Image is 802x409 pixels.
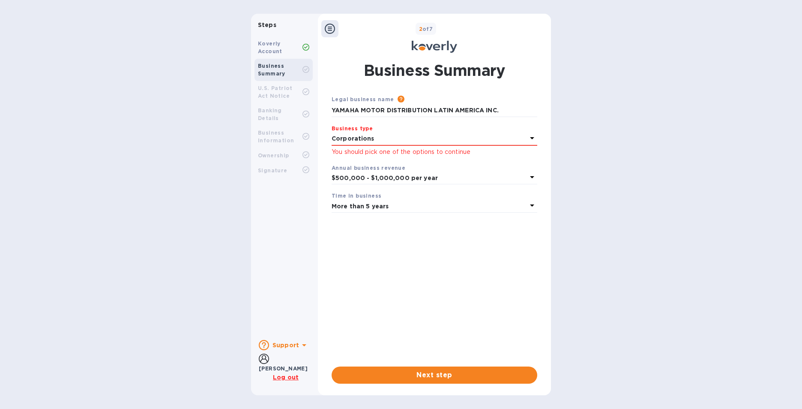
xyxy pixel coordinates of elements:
[338,370,530,380] span: Next step
[332,203,389,210] b: More than 5 years
[258,85,293,99] b: U.S. Patriot Act Notice
[258,167,287,174] b: Signature
[332,104,537,117] input: Enter legal business name
[273,374,299,381] u: Log out
[258,63,285,77] b: Business Summary
[332,192,381,199] b: Time in business
[258,152,289,159] b: Ownership
[258,129,294,144] b: Business Information
[332,165,405,171] b: Annual business revenue
[332,147,537,156] p: You should pick one of the options to continue
[364,60,505,81] h1: Business Summary
[419,26,433,32] b: of 7
[258,107,282,121] b: Banking Details
[258,40,282,54] b: Koverly Account
[258,21,276,28] b: Steps
[332,135,374,142] b: Corporations
[419,26,422,32] span: 2
[332,174,438,181] b: $500,000 - $1,000,000 per year
[332,96,394,102] b: Legal business name
[332,125,373,132] b: Business type
[332,367,537,384] button: Next step
[272,342,299,349] b: Support
[259,365,308,372] b: [PERSON_NAME]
